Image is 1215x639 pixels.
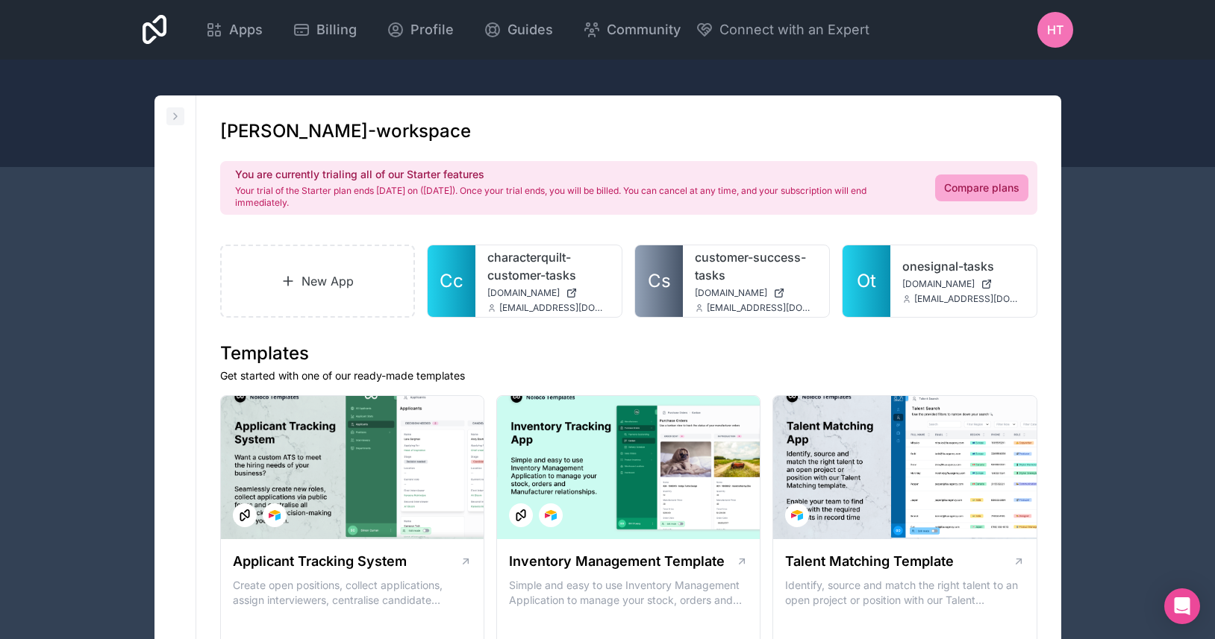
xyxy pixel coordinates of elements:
[472,13,565,46] a: Guides
[269,509,281,521] img: Airtable Logo
[696,19,869,40] button: Connect with an Expert
[571,13,693,46] a: Community
[507,19,553,40] span: Guides
[487,287,560,299] span: [DOMAIN_NAME]
[281,13,369,46] a: Billing
[695,287,767,299] span: [DOMAIN_NAME]
[235,167,917,182] h2: You are currently trialing all of our Starter features
[791,509,803,521] img: Airtable Logo
[785,578,1024,608] p: Identify, source and match the right talent to an open project or position with our Talent Matchi...
[233,578,472,608] p: Create open positions, collect applications, assign interviewers, centralise candidate feedback a...
[607,19,681,40] span: Community
[509,551,725,572] h1: Inventory Management Template
[428,245,475,317] a: Cc
[410,19,454,40] span: Profile
[229,19,263,40] span: Apps
[220,119,471,143] h1: [PERSON_NAME]-workspace
[487,287,610,299] a: [DOMAIN_NAME]
[695,248,817,284] a: customer-success-tasks
[220,368,1037,383] p: Get started with one of our ready-made templates
[220,245,416,318] a: New App
[648,269,671,293] span: Cs
[914,293,1025,305] span: [EMAIL_ADDRESS][DOMAIN_NAME]
[902,257,1025,275] a: onesignal-tasks
[233,551,407,572] h1: Applicant Tracking System
[857,269,876,293] span: Ot
[1164,588,1200,624] div: Open Intercom Messenger
[902,278,1025,290] a: [DOMAIN_NAME]
[707,302,817,314] span: [EMAIL_ADDRESS][DOMAIN_NAME]
[440,269,463,293] span: Cc
[843,245,890,317] a: Ot
[935,174,1028,201] a: Compare plans
[316,19,357,40] span: Billing
[545,509,557,521] img: Airtable Logo
[785,551,954,572] h1: Talent Matching Template
[635,245,683,317] a: Cs
[235,185,917,209] p: Your trial of the Starter plan ends [DATE] on ([DATE]). Once your trial ends, you will be billed....
[499,302,610,314] span: [EMAIL_ADDRESS][DOMAIN_NAME]
[695,287,817,299] a: [DOMAIN_NAME]
[220,341,1037,365] h1: Templates
[509,578,748,608] p: Simple and easy to use Inventory Management Application to manage your stock, orders and Manufact...
[193,13,275,46] a: Apps
[719,19,869,40] span: Connect with an Expert
[902,278,975,290] span: [DOMAIN_NAME]
[375,13,466,46] a: Profile
[487,248,610,284] a: characterquilt-customer-tasks
[1047,21,1063,39] span: HT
